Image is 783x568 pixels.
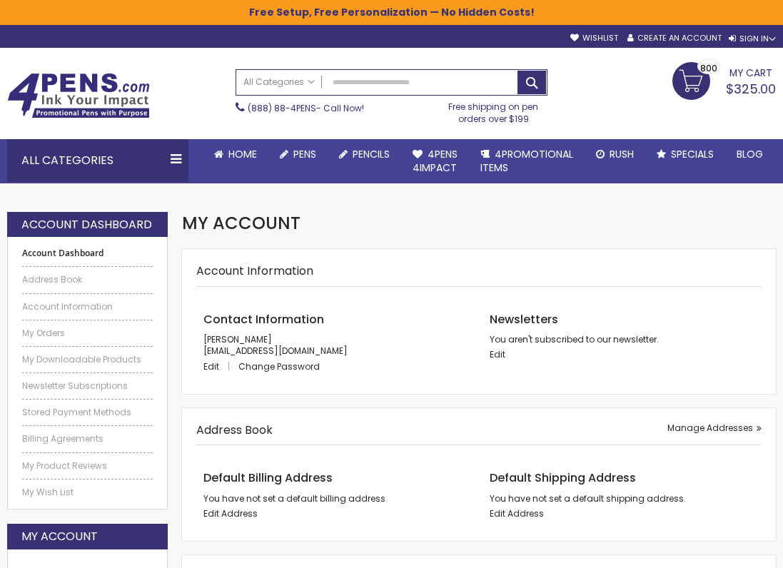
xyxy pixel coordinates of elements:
strong: My Account [21,529,98,544]
span: Specials [671,147,714,161]
a: All Categories [236,70,322,93]
div: Sign In [729,34,776,44]
a: Manage Addresses [667,422,762,434]
address: You have not set a default billing address. [203,493,468,504]
span: Pens [293,147,316,161]
span: Edit [203,360,219,372]
span: - Call Now! [248,102,364,114]
a: My Product Reviews [22,460,153,472]
a: Address Book [22,274,153,285]
a: 4PROMOTIONALITEMS [469,139,585,183]
span: Manage Addresses [667,422,753,434]
span: 4PROMOTIONAL ITEMS [480,147,573,175]
a: Wishlist [570,33,618,44]
a: Rush [585,139,645,170]
a: Edit Address [203,507,258,519]
a: Edit [490,348,505,360]
a: Pencils [328,139,401,170]
span: All Categories [243,76,315,88]
span: 4Pens 4impact [413,147,458,175]
a: Create an Account [627,33,722,44]
span: Default Billing Address [203,470,333,486]
a: Newsletter Subscriptions [22,380,153,392]
a: Billing Agreements [22,433,153,445]
span: Pencils [353,147,390,161]
span: Rush [610,147,634,161]
a: My Wish List [22,487,153,498]
span: Newsletters [490,311,558,328]
span: My Account [182,211,300,235]
p: [PERSON_NAME] [EMAIL_ADDRESS][DOMAIN_NAME] [203,334,468,357]
p: You aren't subscribed to our newsletter. [490,334,754,345]
span: Blog [737,147,763,161]
a: Stored Payment Methods [22,407,153,418]
strong: Account Information [196,263,313,279]
a: My Downloadable Products [22,354,153,365]
a: Account Information [22,301,153,313]
a: Edit [203,360,236,372]
span: Home [228,147,257,161]
div: All Categories [7,139,188,182]
a: (888) 88-4PENS [248,102,316,114]
span: Contact Information [203,311,324,328]
span: $325.00 [726,80,776,98]
img: 4Pens Custom Pens and Promotional Products [7,73,150,118]
strong: Account Dashboard [21,217,152,233]
span: 800 [700,61,717,75]
a: Home [203,139,268,170]
a: Change Password [238,360,320,372]
strong: Address Book [196,422,273,438]
strong: Account Dashboard [22,248,153,259]
a: 4Pens4impact [401,139,469,183]
div: Free shipping on pen orders over $199 [440,96,547,124]
a: Specials [645,139,725,170]
a: My Orders [22,328,153,339]
a: Pens [268,139,328,170]
a: $325.00 800 [672,62,776,98]
a: Blog [725,139,774,170]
